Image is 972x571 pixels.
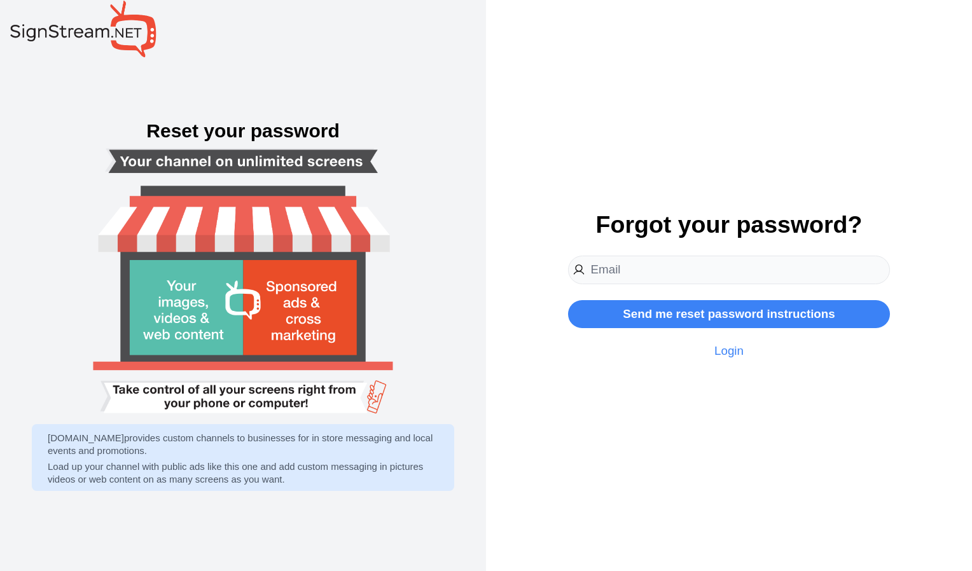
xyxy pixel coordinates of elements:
[568,213,891,237] h2: Forgot your password?
[13,121,473,141] h3: Reset your password
[568,344,891,359] a: Login
[48,432,438,457] p: provides custom channels to businesses for in store messaging and local events and promotions.
[568,256,891,284] input: Email
[48,460,438,486] p: Load up your channel with public ads like this one and add custom messaging in pictures videos or...
[10,1,156,57] img: SignStream.NET
[59,80,427,490] img: Smart tv login
[568,300,891,329] button: Send me reset password instructions
[48,432,124,443] a: [DOMAIN_NAME]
